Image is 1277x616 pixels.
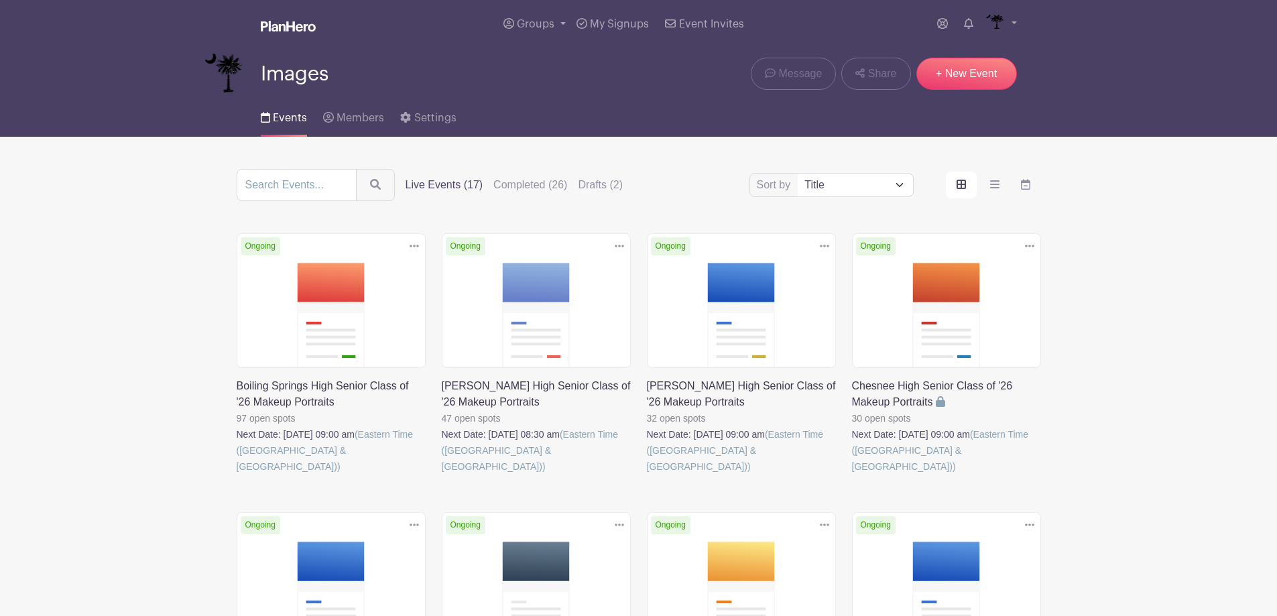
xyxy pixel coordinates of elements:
label: Live Events (17) [406,177,483,193]
a: Members [323,94,384,137]
input: Search Events... [237,169,357,201]
span: Event Invites [679,19,744,29]
span: Message [778,66,822,82]
a: Message [751,58,836,90]
span: Images [261,63,328,85]
label: Completed (26) [493,177,567,193]
img: logo_white-6c42ec7e38ccf1d336a20a19083b03d10ae64f83f12c07503d8b9e83406b4c7d.svg [261,21,316,32]
span: Groups [517,19,554,29]
a: Share [841,58,910,90]
label: Drafts (2) [578,177,623,193]
span: My Signups [590,19,649,29]
a: Events [261,94,307,137]
a: Settings [400,94,456,137]
img: IMAGES%20logo%20transparenT%20PNG%20s.png [984,13,1006,35]
img: IMAGES%20logo%20transparenT%20PNG%20s.png [204,54,245,94]
label: Sort by [757,177,795,193]
div: order and view [946,172,1041,198]
span: Settings [414,113,457,123]
span: Members [337,113,384,123]
a: + New Event [916,58,1017,90]
div: filters [406,177,634,193]
span: Events [273,113,307,123]
span: Share [868,66,897,82]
